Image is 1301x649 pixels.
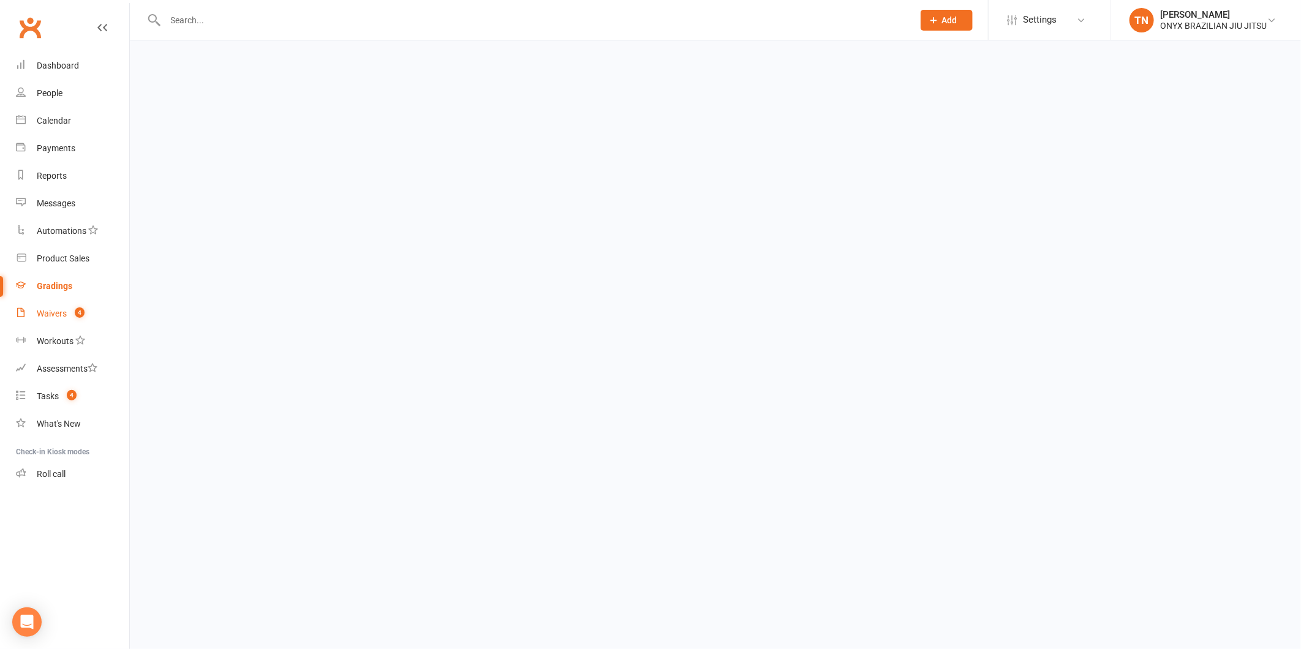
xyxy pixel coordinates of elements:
div: Tasks [37,391,59,401]
div: [PERSON_NAME] [1160,9,1267,20]
a: Payments [16,135,129,162]
div: Automations [37,226,86,236]
div: People [37,88,62,98]
div: Open Intercom Messenger [12,607,42,637]
a: What's New [16,410,129,438]
div: Messages [37,198,75,208]
a: Clubworx [15,12,45,43]
a: Messages [16,190,129,217]
a: Roll call [16,460,129,488]
input: Search... [162,12,905,29]
div: What's New [37,419,81,429]
div: Assessments [37,364,97,373]
a: Workouts [16,328,129,355]
div: Product Sales [37,253,89,263]
button: Add [921,10,973,31]
div: Calendar [37,116,71,126]
a: Calendar [16,107,129,135]
a: Dashboard [16,52,129,80]
a: Assessments [16,355,129,383]
a: People [16,80,129,107]
a: Gradings [16,272,129,300]
span: Add [942,15,957,25]
a: Product Sales [16,245,129,272]
div: Gradings [37,281,72,291]
div: Payments [37,143,75,153]
div: ONYX BRAZILIAN JIU JITSU [1160,20,1267,31]
div: Dashboard [37,61,79,70]
a: Waivers 4 [16,300,129,328]
div: Reports [37,171,67,181]
a: Tasks 4 [16,383,129,410]
div: Waivers [37,309,67,318]
span: 4 [75,307,85,318]
div: Roll call [37,469,66,479]
span: Settings [1023,6,1057,34]
span: 4 [67,390,77,400]
a: Reports [16,162,129,190]
a: Automations [16,217,129,245]
div: TN [1129,8,1154,32]
div: Workouts [37,336,74,346]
